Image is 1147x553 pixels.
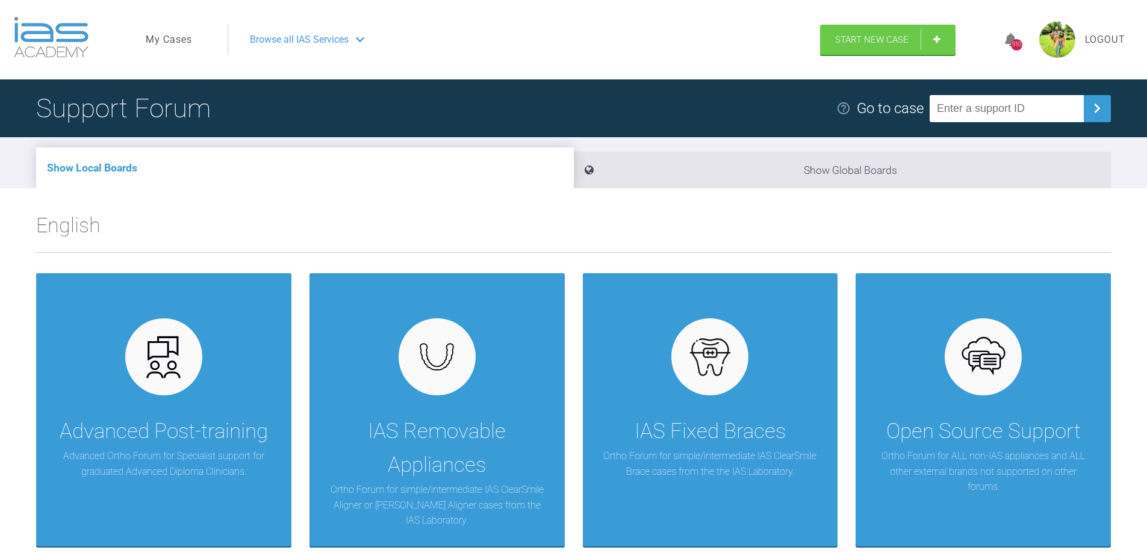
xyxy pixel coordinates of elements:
p: Advanced Ortho Forum for Specialist support for graduated Advanced Diploma Clinicians. [54,448,273,479]
li: Show Global Boards [574,152,1111,188]
li: Show Local Boards [36,147,574,188]
a: My Cases [146,32,192,48]
a: Advanced Post-trainingAdvanced Ortho Forum for Specialist support for graduated Advanced Diploma ... [36,273,291,546]
img: opensource.6e495855.svg [960,334,1007,380]
input: Enter a support ID [930,95,1084,122]
h2: English [36,209,1111,252]
img: logo-light.3e3ef733.png [14,17,89,58]
div: Advanced Post-training [60,415,268,448]
a: Logout [1085,32,1125,48]
a: IAS Removable AppliancesOrtho Forum for simple/intermediate IAS ClearSmile Aligner or [PERSON_NAM... [309,273,565,546]
a: IAS Fixed BracesOrtho Forum for simple/intermediate IAS ClearSmile Brace cases from the the IAS L... [583,273,838,546]
h1: Support Forum [36,87,211,129]
div: IAS Fixed Braces [635,415,786,448]
img: fixed.9f4e6236.svg [687,334,733,380]
div: Open Source Support [886,415,1081,448]
img: advanced.73cea251.svg [140,334,187,380]
p: Ortho Forum for simple/intermediate IAS ClearSmile Brace cases from the the IAS Laboratory. [601,448,820,479]
img: profile.png [1039,22,1075,58]
p: Ortho Forum for ALL non-IAS appliances and ALL other external brands not supported on other forums. [874,448,1093,495]
p: Ortho Forum for simple/intermediate IAS ClearSmile Aligner or [PERSON_NAME] Aligner cases from th... [328,482,547,528]
div: Go to case [857,97,924,120]
span: Start New Case [835,34,909,45]
span: Browse all IAS Services [250,32,349,48]
div: 910 [1011,39,1022,51]
a: Open Source SupportOrtho Forum for ALL non-IAS appliances and ALL other external brands not suppo... [856,273,1111,546]
img: help.e70b9f3d.svg [836,101,851,116]
a: Start New Case [820,25,956,55]
img: chevronRight.28bd32b0.svg [1087,99,1107,118]
img: removables.927eaa4e.svg [414,339,460,374]
div: IAS Removable Appliances [328,415,547,482]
